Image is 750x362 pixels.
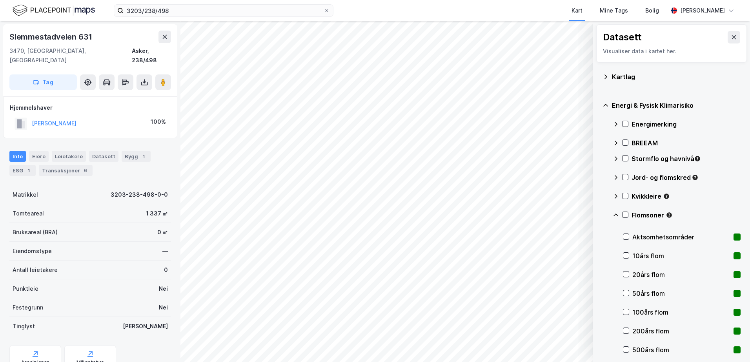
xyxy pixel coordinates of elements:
[146,209,168,218] div: 1 337 ㎡
[9,165,36,176] div: ESG
[159,284,168,293] div: Nei
[157,228,168,237] div: 0 ㎡
[132,46,171,65] div: Asker, 238/498
[151,117,166,127] div: 100%
[632,192,741,201] div: Kvikkleire
[39,165,93,176] div: Transaksjoner
[632,326,730,336] div: 200års flom
[13,228,58,237] div: Bruksareal (BRA)
[124,5,324,16] input: Søk på adresse, matrikkel, gårdeiere, leietakere eller personer
[603,31,642,43] div: Datasett
[632,119,741,129] div: Energimerking
[164,265,168,275] div: 0
[52,151,86,162] div: Leietakere
[694,155,701,162] div: Tooltip anchor
[89,151,118,162] div: Datasett
[13,190,38,199] div: Matrikkel
[122,151,151,162] div: Bygg
[632,154,741,163] div: Stormflo og havnivå
[10,103,171,112] div: Hjemmelshaver
[692,174,699,181] div: Tooltip anchor
[13,322,35,331] div: Tinglyst
[9,151,26,162] div: Info
[603,47,740,56] div: Visualiser data i kartet her.
[9,46,132,65] div: 3470, [GEOGRAPHIC_DATA], [GEOGRAPHIC_DATA]
[123,322,168,331] div: [PERSON_NAME]
[29,151,49,162] div: Eiere
[9,74,77,90] button: Tag
[13,284,38,293] div: Punktleie
[632,138,741,148] div: BREEAM
[666,212,673,219] div: Tooltip anchor
[663,193,670,200] div: Tooltip anchor
[13,209,44,218] div: Tomteareal
[632,251,730,261] div: 10års flom
[140,152,147,160] div: 1
[13,265,58,275] div: Antall leietakere
[13,246,52,256] div: Eiendomstype
[612,72,741,81] div: Kartlag
[632,308,730,317] div: 100års flom
[9,31,94,43] div: Slemmestadveien 631
[612,101,741,110] div: Energi & Fysisk Klimarisiko
[632,173,741,182] div: Jord- og flomskred
[632,270,730,279] div: 20års flom
[632,232,730,242] div: Aktsomhetsområder
[680,6,725,15] div: [PERSON_NAME]
[111,190,168,199] div: 3203-238-498-0-0
[82,167,89,174] div: 6
[162,246,168,256] div: —
[632,289,730,298] div: 50års flom
[159,303,168,312] div: Nei
[25,167,33,174] div: 1
[572,6,583,15] div: Kart
[711,324,750,362] iframe: Chat Widget
[632,345,730,355] div: 500års flom
[13,4,95,17] img: logo.f888ab2527a4732fd821a326f86c7f29.svg
[645,6,659,15] div: Bolig
[13,303,43,312] div: Festegrunn
[600,6,628,15] div: Mine Tags
[632,210,741,220] div: Flomsoner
